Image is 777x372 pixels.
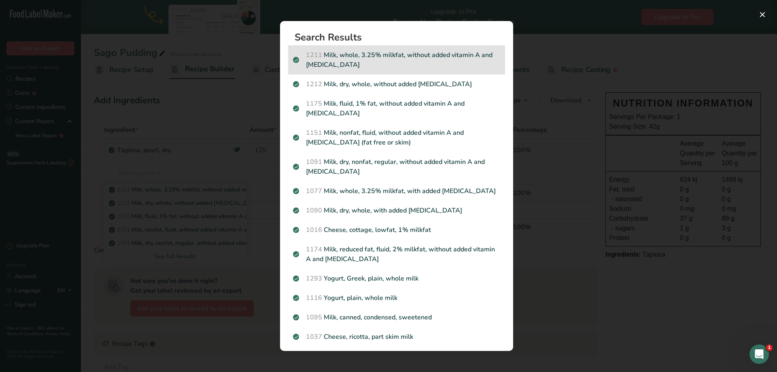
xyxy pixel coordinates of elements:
[293,206,500,215] p: Milk, dry, whole, with added [MEDICAL_DATA]
[293,312,500,322] p: Milk, canned, condensed, sweetened
[306,99,322,108] span: 1175
[306,313,322,322] span: 1095
[293,244,500,264] p: Milk, reduced fat, fluid, 2% milkfat, without added vitamin A and [MEDICAL_DATA]
[306,80,322,89] span: 1212
[293,50,500,70] p: Milk, whole, 3.25% milkfat, without added vitamin A and [MEDICAL_DATA]
[293,128,500,147] p: Milk, nonfat, fluid, without added vitamin A and [MEDICAL_DATA] (fat free or skim)
[293,225,500,235] p: Cheese, cottage, lowfat, 1% milkfat
[306,51,322,60] span: 1211
[293,293,500,303] p: Yogurt, plain, whole milk
[306,274,322,283] span: 1293
[293,157,500,176] p: Milk, dry, nonfat, regular, without added vitamin A and [MEDICAL_DATA]
[306,293,322,302] span: 1116
[766,344,773,351] span: 1
[306,332,322,341] span: 1037
[749,344,769,364] iframe: Intercom live chat
[293,186,500,196] p: Milk, whole, 3.25% milkfat, with added [MEDICAL_DATA]
[306,128,322,137] span: 1151
[306,187,322,196] span: 1077
[293,332,500,342] p: Cheese, ricotta, part skim milk
[293,79,500,89] p: Milk, dry, whole, without added [MEDICAL_DATA]
[306,157,322,166] span: 1091
[306,225,322,234] span: 1016
[293,274,500,283] p: Yogurt, Greek, plain, whole milk
[293,99,500,118] p: Milk, fluid, 1% fat, without added vitamin A and [MEDICAL_DATA]
[295,32,505,42] h1: Search Results
[306,206,322,215] span: 1090
[306,245,322,254] span: 1174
